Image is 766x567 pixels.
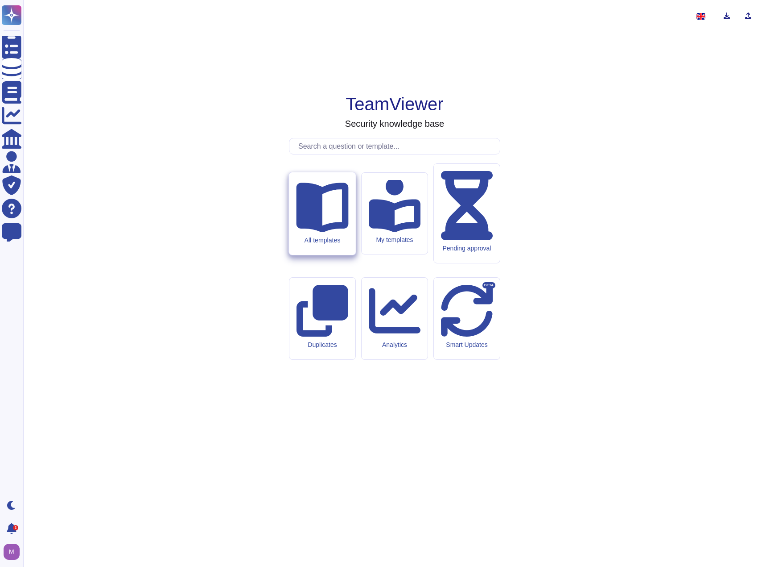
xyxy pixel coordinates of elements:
[369,236,420,244] div: My templates
[441,341,493,349] div: Smart Updates
[4,544,20,560] img: user
[346,93,443,115] h1: TeamViewer
[696,13,705,20] img: en
[294,138,500,154] input: Search a question or template...
[441,245,493,252] div: Pending approval
[345,118,444,129] h3: Security knowledge base
[369,341,420,349] div: Analytics
[2,542,26,562] button: user
[13,525,18,530] div: 2
[482,282,495,288] div: BETA
[297,341,348,349] div: Duplicates
[296,236,348,244] div: All templates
